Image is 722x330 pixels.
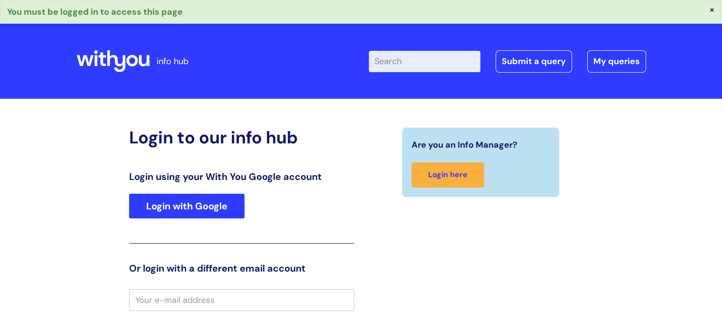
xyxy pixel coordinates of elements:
h3: Or login with a different email account [129,263,354,274]
a: My queries [587,50,646,72]
button: × [709,5,715,14]
input: Search [369,51,480,72]
a: Submit a query [496,50,572,72]
h2: Login to our info hub [129,127,354,148]
a: Login here [412,162,484,188]
span: Are you an Info Manager? [412,137,517,152]
a: Login with Google [129,194,244,218]
p: info hub [157,54,188,69]
h3: Login using your With You Google account [129,171,354,182]
input: Your e-mail address [129,289,354,311]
